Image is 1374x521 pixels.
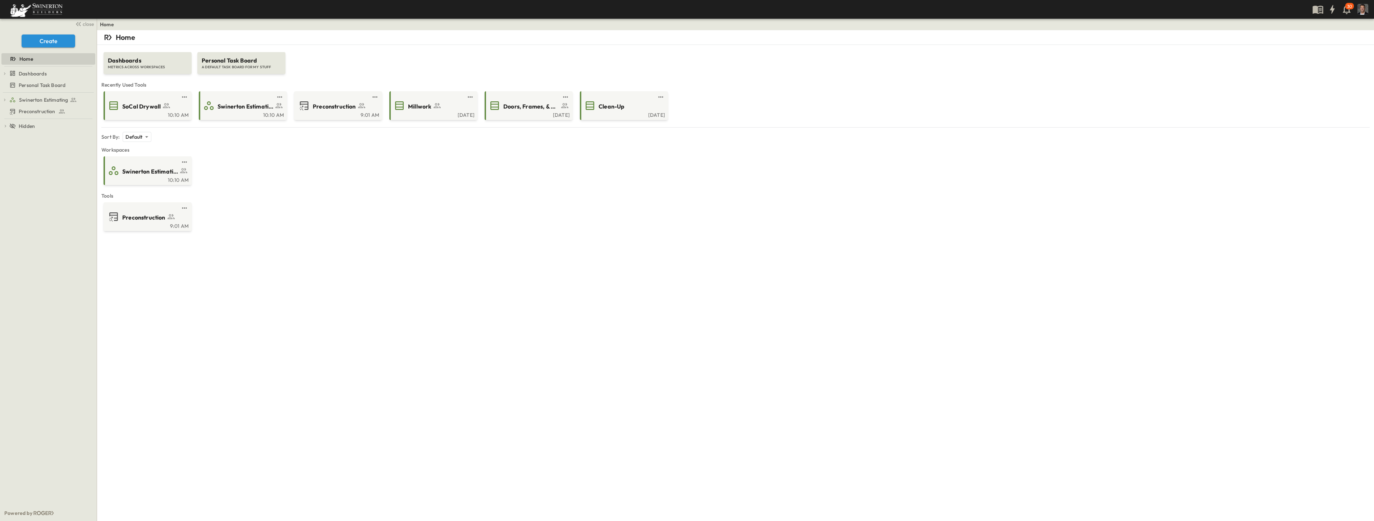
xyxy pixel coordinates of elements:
[217,102,273,111] span: Swinerton Estimating
[275,93,284,101] button: test
[561,93,570,101] button: test
[125,133,142,140] p: Default
[1,106,94,116] a: Preconstruction
[180,93,189,101] button: test
[371,93,379,101] button: test
[1,80,94,90] a: Personal Task Board
[486,111,570,117] a: [DATE]
[72,19,95,29] button: close
[101,81,1370,88] span: Recently Used Tools
[100,21,118,28] nav: breadcrumbs
[105,165,189,176] a: Swinerton Estimating
[105,111,189,117] a: 10:10 AM
[486,100,570,111] a: Doors, Frames, & Hardware
[108,65,187,70] span: METRICS ACROSS WORKSPACES
[296,100,379,111] a: Preconstruction
[83,20,94,28] span: close
[122,167,178,176] span: Swinerton Estimating
[9,2,64,17] img: 6c363589ada0b36f064d841b69d3a419a338230e66bb0a533688fa5cc3e9e735.png
[296,111,379,117] a: 9:01 AM
[1,79,95,91] div: Personal Task Boardtest
[9,95,94,105] a: Swinerton Estimating
[197,45,286,74] a: Personal Task BoardA DEFAULT TASK BOARD FOR MY STUFF
[105,222,189,228] a: 9:01 AM
[391,111,475,117] a: [DATE]
[103,45,192,74] a: DashboardsMETRICS ACROSS WORKSPACES
[19,108,55,115] span: Preconstruction
[599,102,624,111] span: Clean-Up
[105,100,189,111] a: SoCal Drywall
[581,100,665,111] a: Clean-Up
[19,123,35,130] span: Hidden
[466,93,475,101] button: test
[180,158,189,166] button: test
[9,69,94,79] a: Dashboards
[105,211,189,222] a: Preconstruction
[101,192,1370,199] span: Tools
[408,102,431,111] span: Millwork
[19,55,33,63] span: Home
[116,32,135,42] p: Home
[313,102,356,111] span: Preconstruction
[391,100,475,111] a: Millwork
[202,65,281,70] span: A DEFAULT TASK BOARD FOR MY STUFF
[100,21,114,28] a: Home
[101,146,1370,153] span: Workspaces
[1,54,94,64] a: Home
[180,204,189,212] button: test
[22,34,75,47] button: Create
[200,111,284,117] a: 10:10 AM
[1357,4,1368,15] img: Profile Picture
[19,70,47,77] span: Dashboards
[123,132,151,142] div: Default
[19,82,65,89] span: Personal Task Board
[656,93,665,101] button: test
[581,111,665,117] a: [DATE]
[200,100,284,111] a: Swinerton Estimating
[122,102,161,111] span: SoCal Drywall
[105,176,189,182] a: 10:10 AM
[202,56,281,65] span: Personal Task Board
[19,96,68,103] span: Swinerton Estimating
[101,133,120,140] p: Sort By:
[122,213,165,222] span: Preconstruction
[108,56,187,65] span: Dashboards
[1,94,95,106] div: Swinerton Estimatingtest
[1347,4,1352,9] p: 30
[503,102,559,111] span: Doors, Frames, & Hardware
[1,106,95,117] div: Preconstructiontest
